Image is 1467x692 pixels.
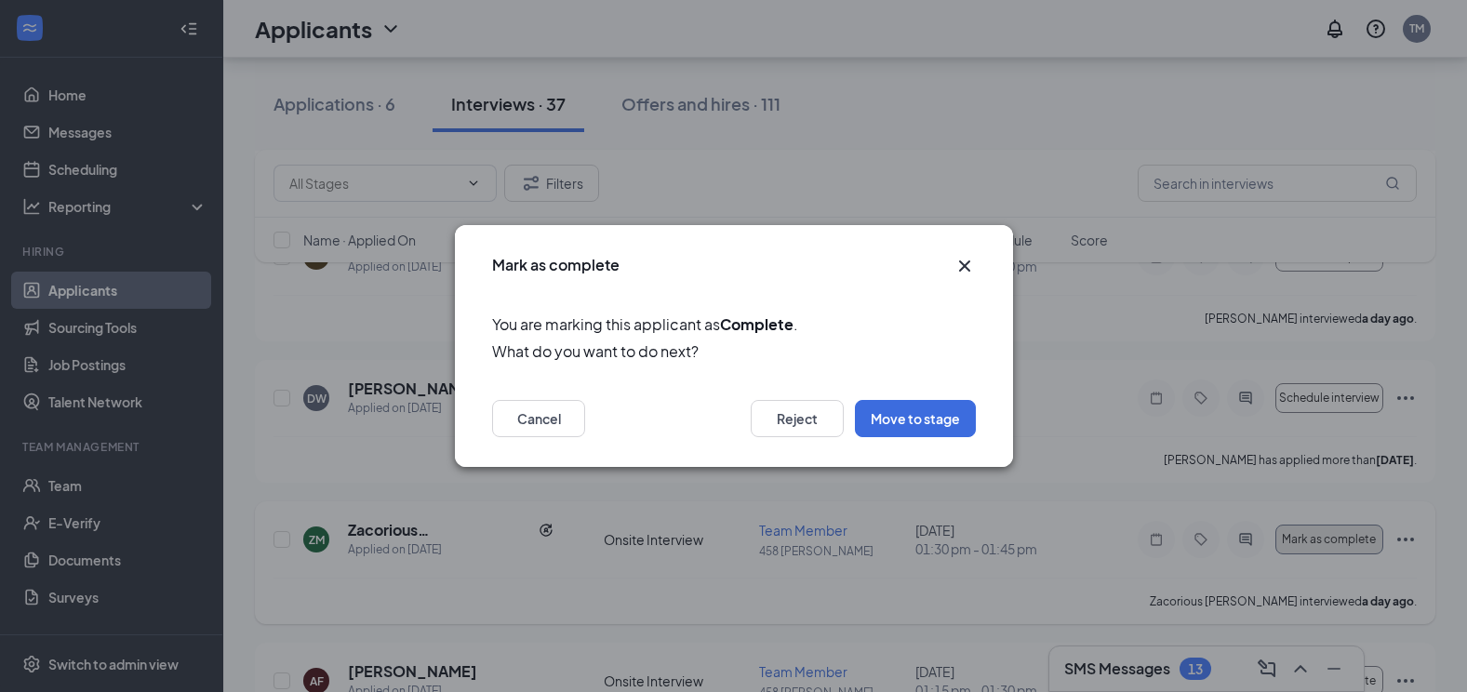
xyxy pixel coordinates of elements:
span: You are marking this applicant as . [492,313,976,336]
button: Reject [751,400,844,437]
span: What do you want to do next? [492,339,976,363]
b: Complete [720,314,794,334]
button: Move to stage [855,400,976,437]
svg: Cross [954,255,976,277]
button: Cancel [492,400,585,437]
h3: Mark as complete [492,255,620,275]
button: Close [954,255,976,277]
